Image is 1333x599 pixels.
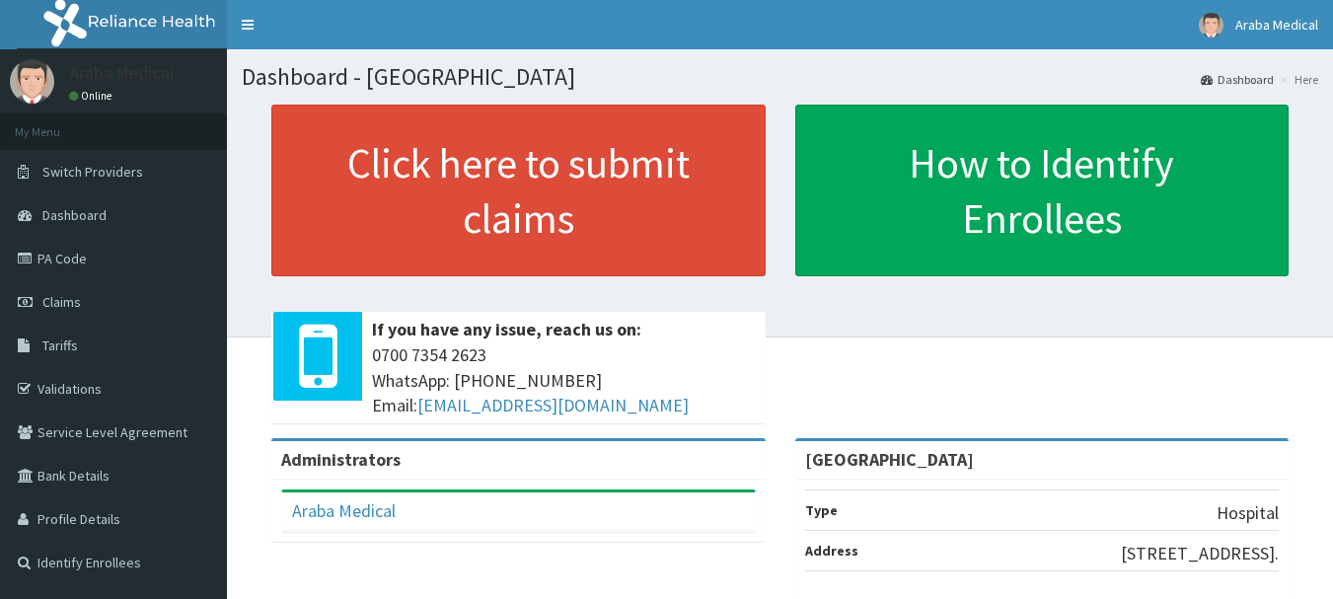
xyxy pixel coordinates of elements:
[42,293,81,311] span: Claims
[805,501,838,519] b: Type
[281,448,401,471] b: Administrators
[805,448,974,471] strong: [GEOGRAPHIC_DATA]
[69,89,116,103] a: Online
[372,342,756,418] span: 0700 7354 2623 WhatsApp: [PHONE_NUMBER] Email:
[1201,71,1274,88] a: Dashboard
[42,337,78,354] span: Tariffs
[372,318,641,340] b: If you have any issue, reach us on:
[1217,500,1279,526] p: Hospital
[805,542,858,560] b: Address
[271,105,766,276] a: Click here to submit claims
[1276,71,1318,88] li: Here
[69,64,175,82] p: Araba Medical
[42,163,143,181] span: Switch Providers
[417,394,689,416] a: [EMAIL_ADDRESS][DOMAIN_NAME]
[1235,16,1318,34] span: Araba Medical
[10,59,54,104] img: User Image
[242,64,1318,90] h1: Dashboard - [GEOGRAPHIC_DATA]
[1199,13,1223,37] img: User Image
[1121,541,1279,566] p: [STREET_ADDRESS].
[795,105,1290,276] a: How to Identify Enrollees
[292,499,396,522] a: Araba Medical
[42,206,107,224] span: Dashboard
